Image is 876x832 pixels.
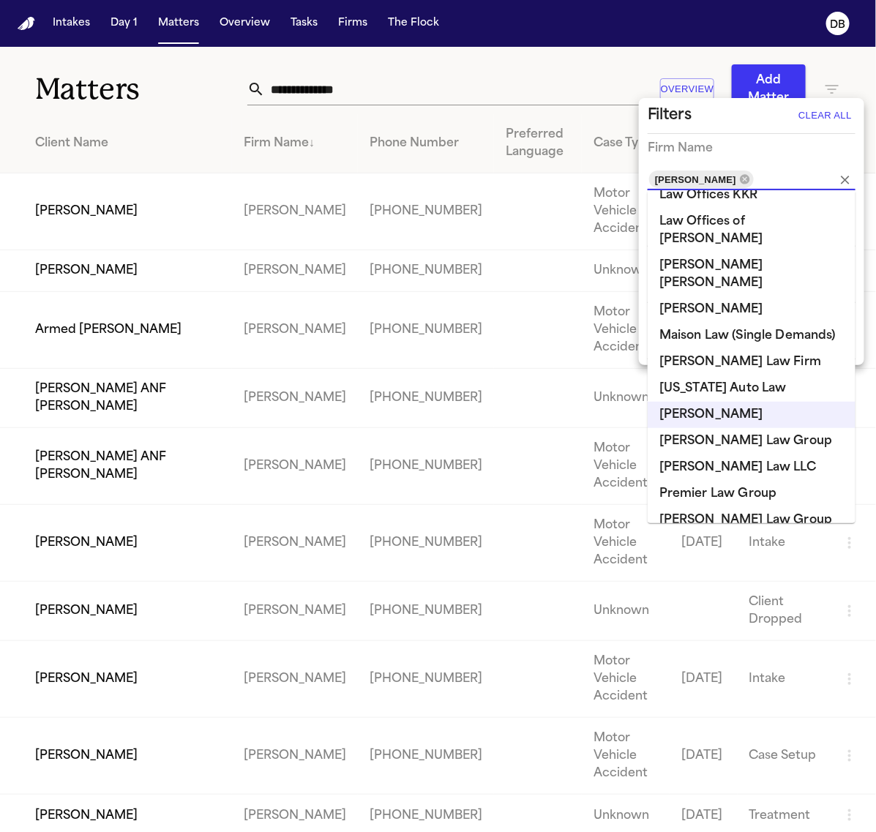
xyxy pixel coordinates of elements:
li: [PERSON_NAME] Law Group [648,507,856,533]
h2: Filters [648,104,692,127]
span: [PERSON_NAME] [649,171,742,188]
button: Open [854,347,857,350]
button: Open [854,291,857,293]
button: Close [854,179,857,181]
h3: Firm Name [648,140,713,157]
li: [US_STATE] Auto Law [648,375,856,402]
div: [PERSON_NAME] [649,170,754,188]
li: Maison Law (Single Demands) [648,323,856,349]
button: Open [854,234,857,237]
button: Clear [835,170,856,190]
li: [PERSON_NAME] [648,402,856,428]
li: [PERSON_NAME] Law Group [648,428,856,454]
li: [PERSON_NAME] [648,296,856,323]
li: Law Offices KKR [648,182,856,209]
li: Premier Law Group [648,481,856,507]
li: Law Offices of [PERSON_NAME] [648,209,856,252]
button: Clear All [795,104,856,127]
li: [PERSON_NAME] [PERSON_NAME] [648,252,856,296]
li: [PERSON_NAME] Law LLC [648,454,856,481]
li: [PERSON_NAME] Law Firm [648,349,856,375]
